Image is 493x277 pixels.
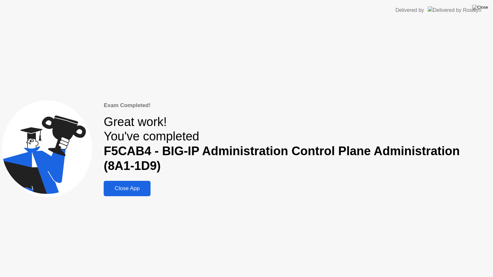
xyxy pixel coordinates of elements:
button: Close App [104,181,151,196]
div: Exam Completed! [104,101,491,110]
div: Great work! You've completed [104,115,491,173]
div: Close App [106,185,149,192]
img: Close [472,5,488,10]
b: F5CAB4 - BIG-IP Administration Control Plane Administration (8A1-1D9) [104,144,460,172]
div: Delivered by [395,6,424,14]
img: Delivered by Rosalyn [428,6,481,14]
